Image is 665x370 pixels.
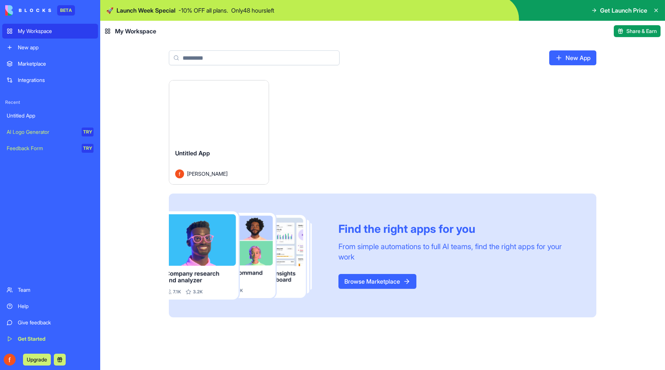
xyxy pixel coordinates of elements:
[18,286,94,294] div: Team
[2,99,98,105] span: Recent
[18,319,94,326] div: Give feedback
[18,335,94,343] div: Get Started
[2,24,98,39] a: My Workspace
[549,50,596,65] a: New App
[5,5,75,16] a: BETA
[614,25,661,37] button: Share & Earn
[169,211,327,300] img: Frame_181_egmpey.png
[7,128,76,136] div: AI Logo Generator
[338,274,416,289] a: Browse Marketplace
[23,356,51,363] a: Upgrade
[338,241,579,262] div: From simple automations to full AI teams, find the right apps for your work
[2,125,98,139] a: AI Logo GeneratorTRY
[2,108,98,123] a: Untitled App
[18,60,94,67] div: Marketplace
[2,315,98,330] a: Give feedback
[23,354,51,366] button: Upgrade
[169,80,269,185] a: Untitled AppAvatar[PERSON_NAME]
[178,6,228,15] p: - 10 % OFF all plans.
[18,303,94,310] div: Help
[7,145,76,152] div: Feedback Form
[82,128,94,136] div: TRY
[7,112,94,119] div: Untitled App
[2,331,98,346] a: Get Started
[18,76,94,84] div: Integrations
[626,27,657,35] span: Share & Earn
[231,6,274,15] p: Only 48 hours left
[2,141,98,156] a: Feedback FormTRY
[2,73,98,87] a: Integrations
[187,170,227,178] span: [PERSON_NAME]
[600,6,647,15] span: Get Launch Price
[2,283,98,297] a: Team
[2,299,98,314] a: Help
[5,5,51,16] img: logo
[57,5,75,16] div: BETA
[338,222,579,235] div: Find the right apps for you
[2,40,98,55] a: New app
[18,44,94,51] div: New app
[2,56,98,71] a: Marketplace
[115,27,156,36] span: My Workspace
[18,27,94,35] div: My Workspace
[4,354,16,366] img: ACg8ocJ-cKD2LpMq3xaALUcjassU5glbaXrfbXnugHK0ry9T54PPTQ=s96-c
[175,169,184,178] img: Avatar
[106,6,114,15] span: 🚀
[117,6,176,15] span: Launch Week Special
[175,149,210,157] span: Untitled App
[82,144,94,153] div: TRY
